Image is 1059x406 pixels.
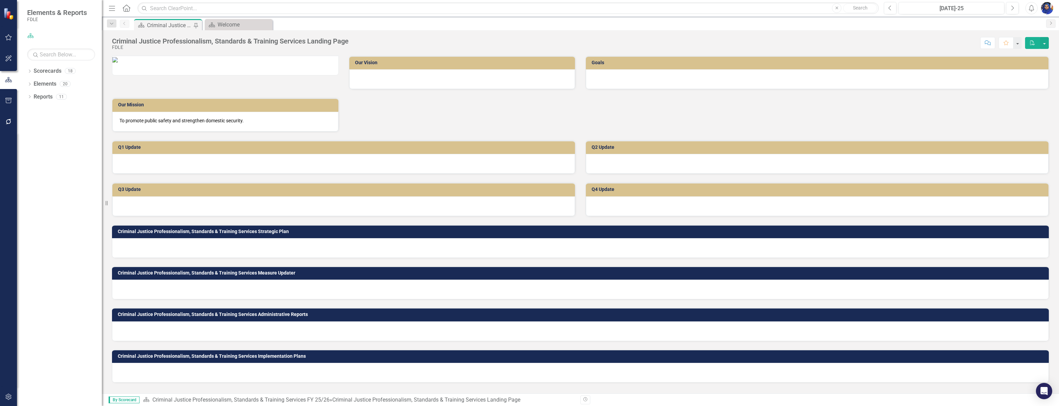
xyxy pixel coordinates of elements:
h3: Criminal Justice Professionalism, Standards & Training Services Administrative Reports [118,312,1045,317]
h3: Q1 Update [118,145,572,150]
div: Welcome [218,20,271,29]
span: By Scorecard [109,396,140,403]
p: To promote public safety and strengthen domestic security. [119,117,331,124]
button: [DATE]-25 [898,2,1004,14]
div: Criminal Justice Professionalism, Standards & Training Services Landing Page [147,21,192,30]
h3: Our Vision [355,60,572,65]
img: ClearPoint Strategy [3,8,15,20]
h3: Q3 Update [118,187,572,192]
a: Scorecards [34,67,61,75]
div: » [143,396,575,404]
h3: Criminal Justice Professionalism, Standards & Training Services Implementation Plans [118,354,1045,359]
div: 18 [65,68,76,74]
small: FDLE [27,17,87,22]
div: Open Intercom Messenger [1036,383,1052,399]
div: 11 [56,94,67,100]
div: Criminal Justice Professionalism, Standards & Training Services Landing Page [332,396,520,403]
div: Criminal Justice Professionalism, Standards & Training Services Landing Page [112,37,349,45]
a: Reports [34,93,53,101]
h3: Goals [592,60,1045,65]
div: [DATE]-25 [901,4,1002,13]
span: Search [853,5,868,11]
a: Criminal Justice Professionalism, Standards & Training Services FY 25/26 [152,396,330,403]
a: Welcome [206,20,271,29]
span: Elements & Reports [27,8,87,17]
div: 20 [60,81,71,87]
h3: Criminal Justice Professionalism, Standards & Training Services Measure Updater [118,270,1045,276]
h3: Criminal Justice Professionalism, Standards & Training Services Strategic Plan [118,229,1045,234]
img: Somi Akter [1041,2,1053,14]
div: FDLE [112,45,349,50]
img: SPEAR_4_with%20FDLE%20New%20Logo_2.jpg [112,57,118,63]
button: Search [843,3,877,13]
h3: Q4 Update [592,187,1045,192]
input: Search ClearPoint... [137,2,879,14]
a: Elements [34,80,56,88]
input: Search Below... [27,49,95,60]
h3: Our Mission [118,102,335,107]
h3: Q2 Update [592,145,1045,150]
